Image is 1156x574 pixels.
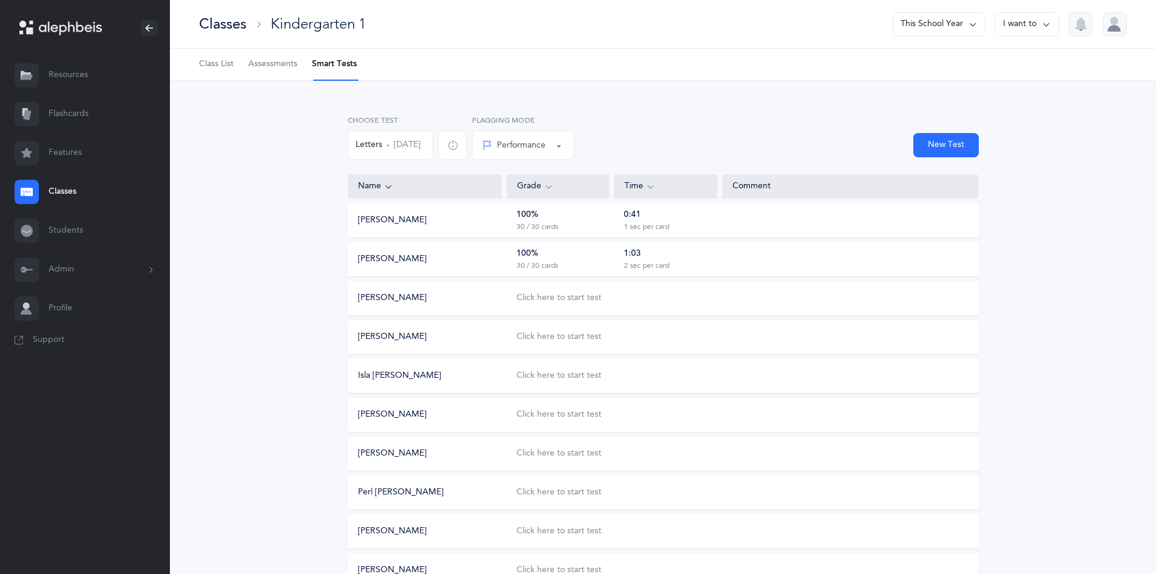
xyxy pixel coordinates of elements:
[348,115,433,126] label: Choose Test
[913,133,979,157] button: New Test
[358,487,444,499] button: Perl [PERSON_NAME]
[248,58,297,70] span: Assessments
[516,331,601,343] div: Click here to start test
[516,409,601,421] div: Click here to start test
[517,180,600,193] div: Grade
[516,370,601,382] div: Click here to start test
[624,248,641,260] div: 1:03
[33,334,64,346] span: Support
[732,180,968,193] div: Comment
[358,214,427,227] button: [PERSON_NAME]
[516,261,558,271] div: 30 / 30 cards
[348,131,433,160] button: Letters [DATE]
[516,448,601,460] div: Click here to start test
[199,14,246,34] div: Classes
[358,331,427,343] button: [PERSON_NAME]
[358,525,427,538] button: [PERSON_NAME]
[472,115,574,126] label: Flagging Mode
[516,292,601,304] div: Click here to start test
[516,487,601,499] div: Click here to start test
[358,370,441,382] button: Isla [PERSON_NAME]
[624,261,669,271] div: 2 sec per card
[516,222,558,232] div: 30 / 30 cards
[358,253,427,265] button: [PERSON_NAME]
[516,525,601,538] div: Click here to start test
[516,209,538,221] div: 100%
[482,139,546,152] div: Performance
[271,14,366,34] div: Kindergarten 1
[624,222,669,232] div: 1 sec per card
[199,58,234,70] span: Class List
[358,292,427,304] button: [PERSON_NAME]
[358,180,492,193] div: Name
[358,409,427,421] button: [PERSON_NAME]
[516,248,538,260] div: 100%
[356,139,382,151] span: Letters
[624,209,641,221] div: 0:41
[995,12,1059,36] button: I want to
[893,12,985,36] button: This School Year
[358,448,427,460] button: [PERSON_NAME]
[624,180,707,193] div: Time
[472,131,574,160] button: Performance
